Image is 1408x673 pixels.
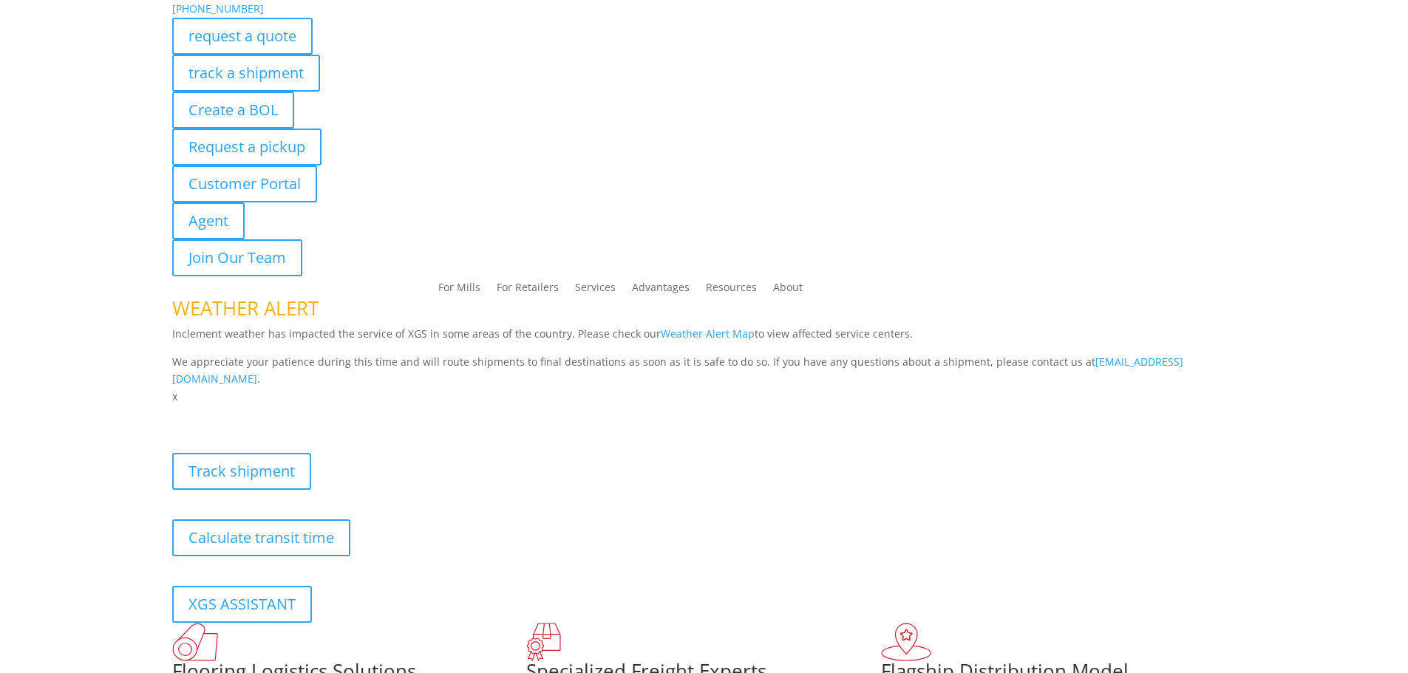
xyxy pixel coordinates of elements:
a: track a shipment [172,55,320,92]
img: xgs-icon-flagship-distribution-model-red [881,623,932,661]
a: Resources [706,282,757,298]
a: request a quote [172,18,313,55]
a: About [773,282,803,298]
p: We appreciate your patience during this time and will route shipments to final destinations as so... [172,353,1237,389]
a: [PHONE_NUMBER] [172,1,264,16]
a: For Retailers [497,282,559,298]
p: Inclement weather has impacted the service of XGS in some areas of the country. Please check our ... [172,325,1237,353]
a: Weather Alert Map [661,327,755,341]
a: For Mills [438,282,480,298]
a: Agent [172,202,245,239]
a: Track shipment [172,453,311,490]
b: Visibility, transparency, and control for your entire supply chain. [172,408,502,422]
a: Create a BOL [172,92,294,129]
a: XGS ASSISTANT [172,586,312,623]
a: Customer Portal [172,165,317,202]
a: Request a pickup [172,129,322,165]
img: xgs-icon-focused-on-flooring-red [526,623,561,661]
a: Calculate transit time [172,519,350,556]
span: WEATHER ALERT [172,295,319,321]
p: x [172,388,1237,406]
a: Advantages [632,282,690,298]
img: xgs-icon-total-supply-chain-intelligence-red [172,623,218,661]
a: Join Our Team [172,239,302,276]
a: Services [575,282,616,298]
